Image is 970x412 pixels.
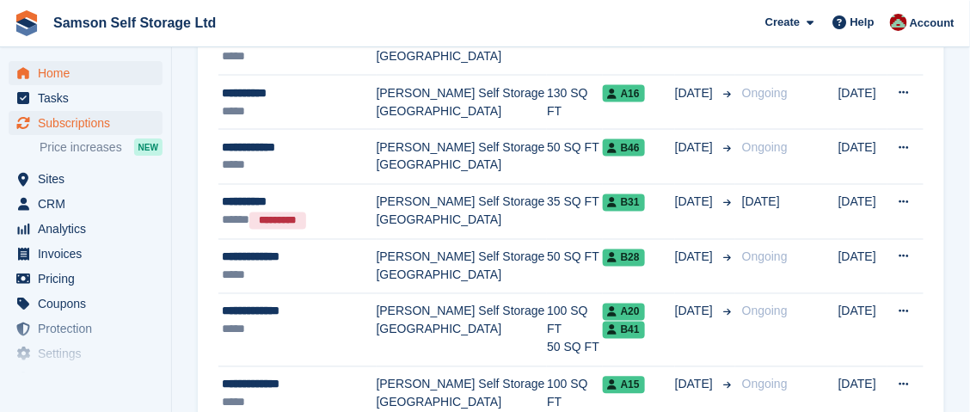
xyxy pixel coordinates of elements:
span: B31 [603,194,645,212]
span: Pricing [38,267,141,291]
span: Analytics [38,217,141,241]
span: [DATE] [675,84,716,102]
td: [DATE] [838,130,887,185]
img: stora-icon-8386f47178a22dfd0bd8f6a31ec36ba5ce8667c1dd55bd0f319d3a0aa187defe.svg [14,10,40,36]
span: Protection [38,317,141,341]
a: menu [9,341,163,366]
span: [DATE] [675,138,716,157]
span: Help [850,14,875,31]
a: menu [9,86,163,110]
td: 50 SQ FT [547,239,602,294]
td: [DATE] [838,294,887,367]
span: Ongoing [742,86,788,100]
a: Price increases NEW [40,138,163,157]
span: Home [38,61,141,85]
span: Account [910,15,955,32]
a: menu [9,217,163,241]
a: menu [9,317,163,341]
span: Settings [38,341,141,366]
td: [DATE] [838,75,887,130]
td: [PERSON_NAME] Self Storage [GEOGRAPHIC_DATA] [377,21,548,76]
td: [PERSON_NAME] Self Storage [GEOGRAPHIC_DATA] [377,294,548,367]
span: [DATE] [675,194,716,212]
td: [DATE] [838,184,887,239]
span: [DATE] [742,195,780,209]
td: [PERSON_NAME] Self Storage [GEOGRAPHIC_DATA] [377,75,548,130]
a: menu [9,167,163,191]
span: Price increases [40,139,122,156]
span: Ongoing [742,304,788,318]
a: menu [9,242,163,266]
span: Ongoing [742,250,788,264]
td: 130 SQ FT [547,75,602,130]
span: Tasks [38,86,141,110]
td: 35 SQ FT [547,184,602,239]
span: Create [765,14,800,31]
span: B41 [603,322,645,339]
td: [PERSON_NAME] Self Storage [GEOGRAPHIC_DATA] [377,130,548,185]
a: menu [9,61,163,85]
a: menu [9,111,163,135]
span: A15 [603,377,645,394]
div: NEW [134,138,163,156]
td: 50 SQ FT [547,130,602,185]
span: Invoices [38,242,141,266]
td: [DATE] [838,239,887,294]
span: B46 [603,139,645,157]
span: Capital [38,366,141,390]
span: CRM [38,192,141,216]
span: Sites [38,167,141,191]
span: Subscriptions [38,111,141,135]
td: [DATE] [838,21,887,76]
td: [PERSON_NAME] Self Storage [GEOGRAPHIC_DATA] [377,239,548,294]
span: Ongoing [742,140,788,154]
a: menu [9,292,163,316]
span: [DATE] [675,376,716,394]
span: [DATE] [675,303,716,321]
span: B28 [603,249,645,267]
a: menu [9,192,163,216]
span: Ongoing [742,378,788,391]
td: 100 SQ FT 50 SQ FT [547,294,602,367]
span: A20 [603,304,645,321]
span: Coupons [38,292,141,316]
a: Samson Self Storage Ltd [46,9,223,37]
td: [PERSON_NAME] Self Storage [GEOGRAPHIC_DATA] [377,184,548,239]
td: 25 SQ FT [547,21,602,76]
span: A16 [603,85,645,102]
a: menu [9,366,163,390]
span: [DATE] [675,249,716,267]
img: Ian [890,14,907,31]
a: menu [9,267,163,291]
